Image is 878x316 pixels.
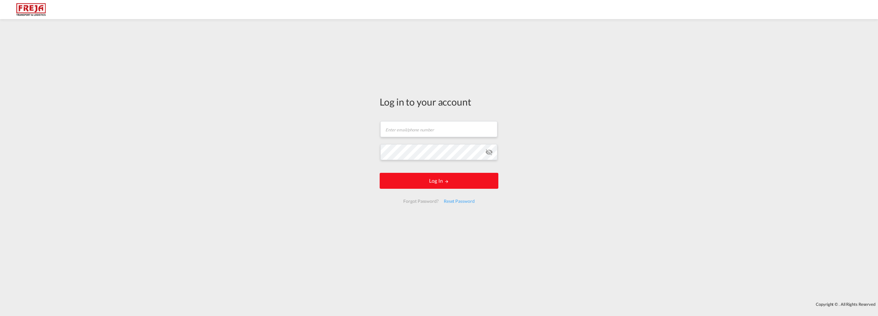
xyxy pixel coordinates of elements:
button: LOGIN [380,173,498,189]
div: Reset Password [441,195,477,207]
div: Log in to your account [380,95,498,108]
img: 586607c025bf11f083711d99603023e7.png [10,3,53,17]
div: Forgot Password? [401,195,441,207]
md-icon: icon-eye-off [485,148,493,156]
input: Enter email/phone number [380,121,497,137]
